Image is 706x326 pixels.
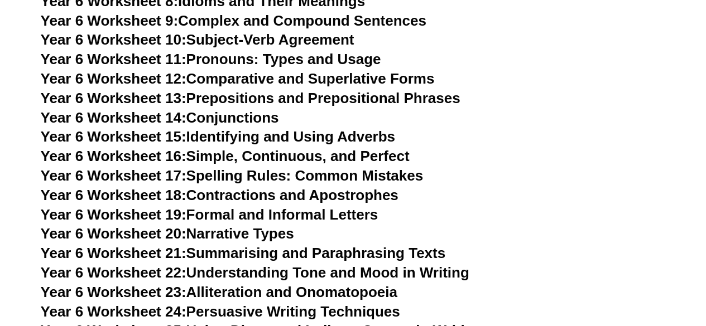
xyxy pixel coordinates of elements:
span: Year 6 Worksheet 15: [41,128,186,145]
a: Year 6 Worksheet 24:Persuasive Writing Techniques [41,303,400,320]
a: Year 6 Worksheet 10:Subject-Verb Agreement [41,31,354,48]
span: Year 6 Worksheet 13: [41,90,186,106]
span: Year 6 Worksheet 10: [41,31,186,48]
span: Year 6 Worksheet 22: [41,264,186,281]
span: Year 6 Worksheet 20: [41,225,186,242]
span: Year 6 Worksheet 21: [41,245,186,261]
span: Year 6 Worksheet 19: [41,206,186,223]
a: Year 6 Worksheet 15:Identifying and Using Adverbs [41,128,395,145]
a: Year 6 Worksheet 19:Formal and Informal Letters [41,206,378,223]
a: Year 6 Worksheet 13:Prepositions and Prepositional Phrases [41,90,460,106]
span: Year 6 Worksheet 18: [41,187,186,203]
span: Year 6 Worksheet 9: [41,12,179,29]
span: Year 6 Worksheet 14: [41,109,186,126]
span: Year 6 Worksheet 24: [41,303,186,320]
a: Year 6 Worksheet 21:Summarising and Paraphrasing Texts [41,245,445,261]
a: Year 6 Worksheet 9:Complex and Compound Sentences [41,12,426,29]
a: Year 6 Worksheet 16:Simple, Continuous, and Perfect [41,148,410,164]
span: Year 6 Worksheet 23: [41,284,186,300]
span: Year 6 Worksheet 12: [41,70,186,87]
a: Year 6 Worksheet 23:Alliteration and Onomatopoeia [41,284,397,300]
span: Year 6 Worksheet 16: [41,148,186,164]
a: Year 6 Worksheet 14:Conjunctions [41,109,279,126]
a: Year 6 Worksheet 18:Contractions and Apostrophes [41,187,398,203]
iframe: Chat Widget [520,200,706,326]
a: Year 6 Worksheet 22:Understanding Tone and Mood in Writing [41,264,469,281]
a: Year 6 Worksheet 17:Spelling Rules: Common Mistakes [41,167,423,184]
a: Year 6 Worksheet 12:Comparative and Superlative Forms [41,70,435,87]
span: Year 6 Worksheet 11: [41,51,186,67]
a: Year 6 Worksheet 20:Narrative Types [41,225,294,242]
a: Year 6 Worksheet 11:Pronouns: Types and Usage [41,51,381,67]
span: Year 6 Worksheet 17: [41,167,186,184]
